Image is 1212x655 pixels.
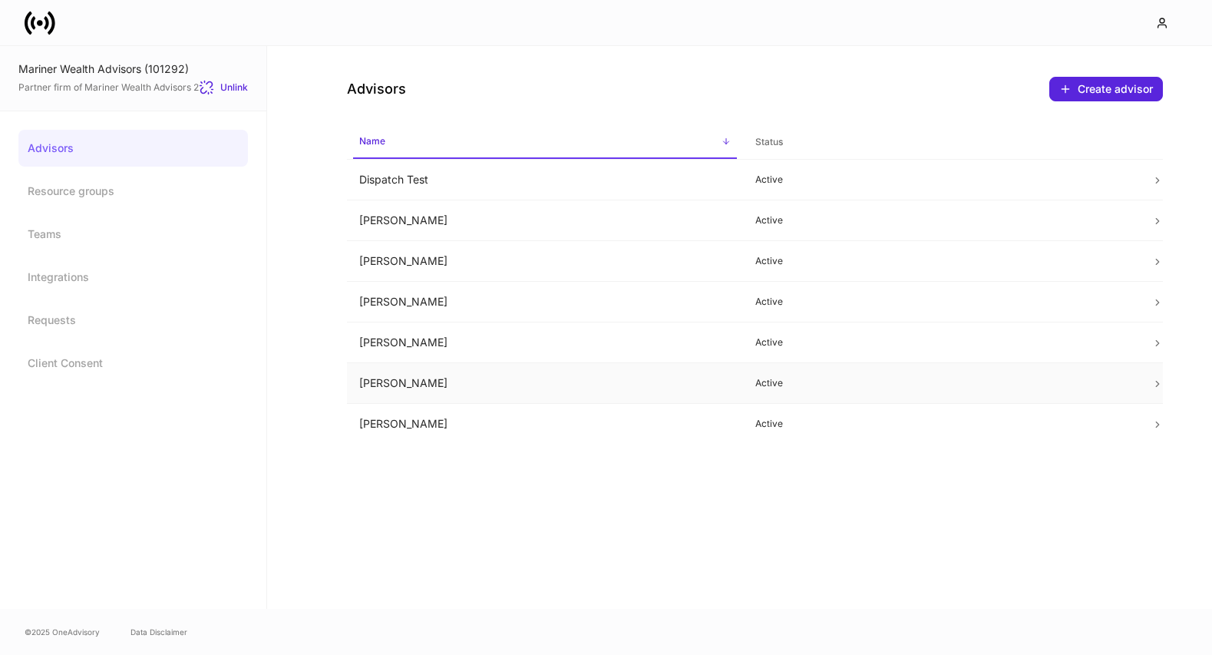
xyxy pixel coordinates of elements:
p: Active [755,174,1127,186]
a: Advisors [18,130,248,167]
td: Dispatch Test [347,160,743,200]
div: Mariner Wealth Advisors (101292) [18,61,248,77]
td: [PERSON_NAME] [347,282,743,323]
a: Mariner Wealth Advisors 2 [84,81,199,93]
span: Status [749,127,1133,158]
span: Partner firm of [18,81,199,94]
div: Create advisor [1059,83,1153,95]
p: Active [755,296,1127,308]
h6: Name [359,134,385,148]
button: Unlink [199,80,248,95]
p: Active [755,418,1127,430]
h6: Status [755,134,783,149]
p: Active [755,377,1127,389]
td: [PERSON_NAME] [347,241,743,282]
span: © 2025 OneAdvisory [25,626,100,638]
a: Resource groups [18,173,248,210]
h4: Advisors [347,80,406,98]
td: [PERSON_NAME] [347,363,743,404]
button: Create advisor [1049,77,1163,101]
a: Integrations [18,259,248,296]
a: Teams [18,216,248,253]
td: [PERSON_NAME] [347,404,743,445]
td: [PERSON_NAME] [347,323,743,363]
a: Client Consent [18,345,248,382]
p: Active [755,214,1127,227]
td: [PERSON_NAME] [347,200,743,241]
p: Active [755,255,1127,267]
p: Active [755,336,1127,349]
span: Name [353,126,737,159]
a: Data Disclaimer [130,626,187,638]
a: Requests [18,302,248,339]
